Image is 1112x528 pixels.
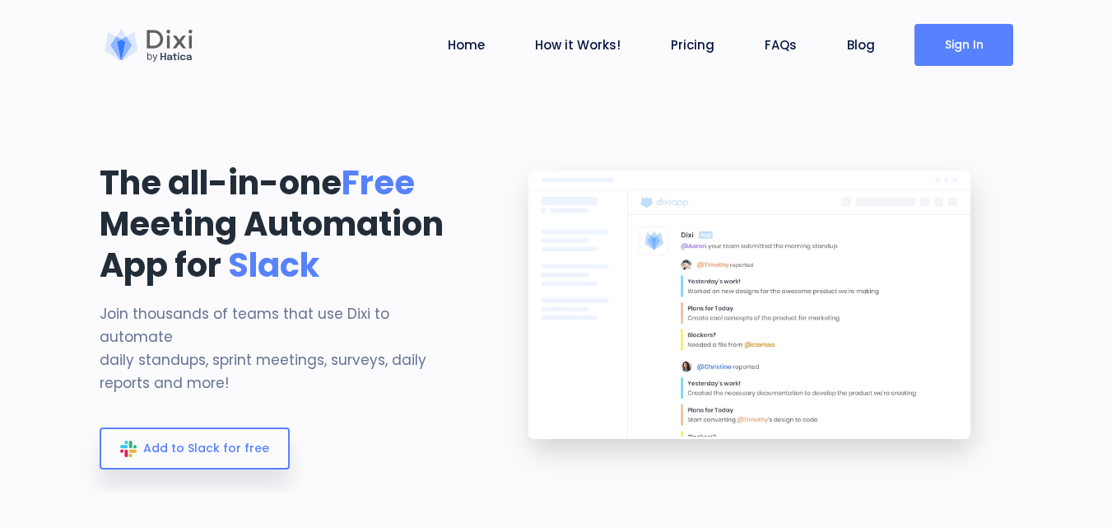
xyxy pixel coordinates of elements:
img: slack_icon_color.svg [120,441,137,457]
a: Pricing [664,35,721,54]
a: Add to Slack for free [100,428,290,470]
span: Slack [228,242,319,288]
span: Add to Slack for free [143,440,269,456]
p: Join thousands of teams that use Dixi to automate daily standups, sprint meetings, surveys, daily... [100,302,466,395]
a: How it Works! [528,35,627,54]
a: Home [441,35,491,54]
img: landing-banner [491,144,1013,493]
a: Blog [840,35,882,54]
span: Free [342,160,415,206]
h1: The all-in-one Meeting Automation App for [100,162,466,286]
a: Sign In [914,24,1013,66]
a: FAQs [758,35,803,54]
